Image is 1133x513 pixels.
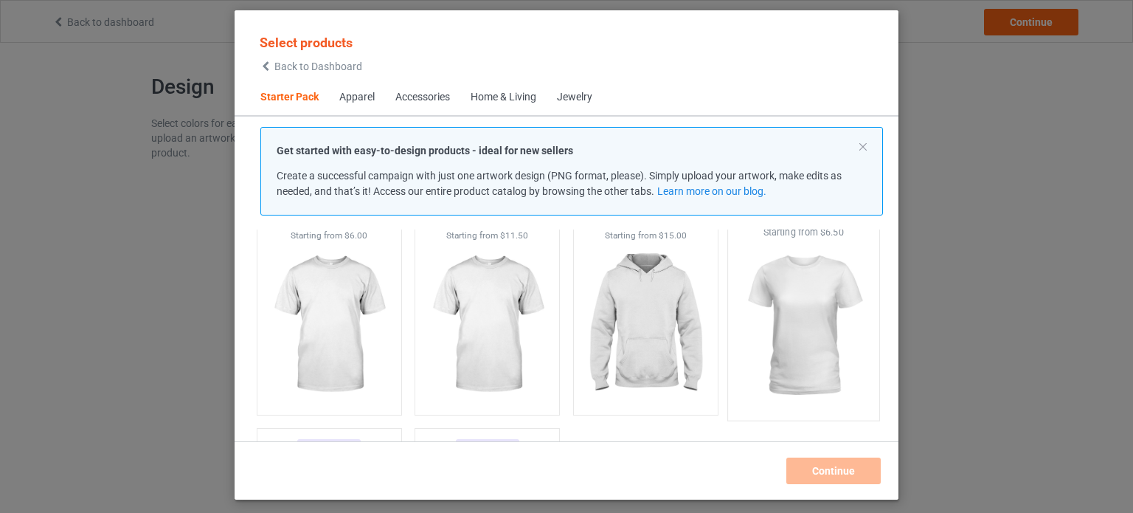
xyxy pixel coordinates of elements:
img: regular.jpg [263,242,395,407]
img: regular.jpg [421,242,553,407]
div: Accessories [395,90,450,105]
div: Starting from [415,230,559,242]
div: Starting from [574,230,718,242]
span: Back to Dashboard [274,61,362,72]
strong: Get started with easy-to-design products - ideal for new sellers [277,145,573,156]
span: $6.50 [820,227,845,238]
img: regular.jpg [580,242,712,407]
div: Starting from [257,230,401,242]
div: Jewelry [557,90,592,105]
div: Home & Living [471,90,536,105]
span: $6.00 [344,230,367,241]
div: Apparel [339,90,375,105]
span: Starter Pack [250,80,329,115]
div: Personalizable [456,439,519,455]
span: Select products [260,35,353,50]
div: Starting from [728,226,879,238]
a: Learn more on our blog. [657,185,766,197]
div: Personalizable [297,439,361,455]
span: $11.50 [500,230,528,241]
img: regular.jpg [735,239,873,413]
span: Create a successful campaign with just one artwork design (PNG format, please). Simply upload you... [277,170,842,197]
span: $15.00 [659,230,687,241]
